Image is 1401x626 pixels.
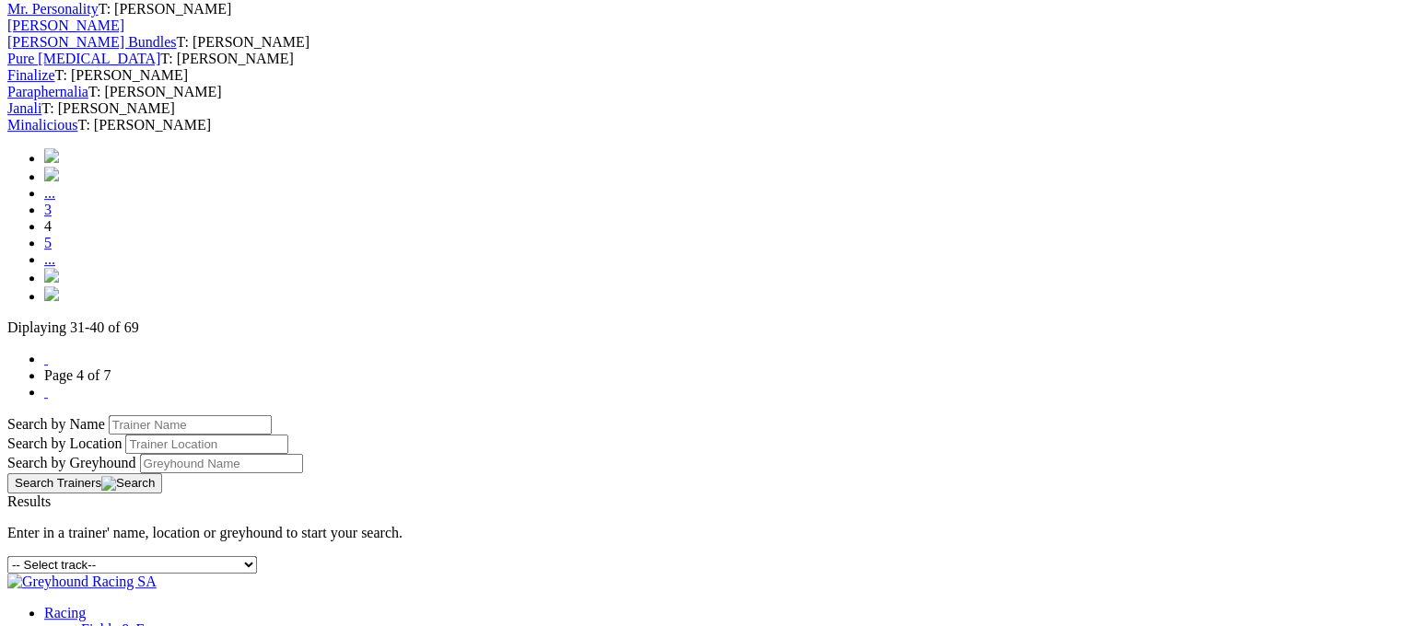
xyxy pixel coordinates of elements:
[44,167,59,181] img: chevron-left-pager-blue.svg
[44,251,55,267] a: ...
[7,473,162,493] button: Search Trainers
[7,435,122,451] label: Search by Location
[7,67,55,83] a: Finalize
[125,435,288,454] input: Search by Trainer Location
[44,605,86,620] a: Racing
[7,525,1394,541] p: Enter in a trainer' name, location or greyhound to start your search.
[44,367,111,383] a: Page 4 of 7
[7,84,1394,100] div: T: [PERSON_NAME]
[7,493,1394,510] div: Results
[7,319,1394,336] p: Diplaying 31-40 of 69
[109,415,272,435] input: Search by Trainer Name
[7,51,160,66] a: Pure [MEDICAL_DATA]
[7,117,77,133] a: Minalicious
[7,51,1394,67] div: T: [PERSON_NAME]
[7,100,1394,117] div: T: [PERSON_NAME]
[44,218,52,234] span: 4
[7,1,99,17] a: Mr. Personality
[101,476,155,491] img: Search
[44,268,59,283] img: chevron-right-pager-blue.svg
[7,117,1394,133] div: T: [PERSON_NAME]
[7,34,1394,51] div: T: [PERSON_NAME]
[7,574,157,590] img: Greyhound Racing SA
[7,416,105,432] label: Search by Name
[7,1,1394,17] div: T: [PERSON_NAME]
[44,202,52,217] a: 3
[44,148,59,163] img: chevrons-left-pager-blue.svg
[7,67,1394,84] div: T: [PERSON_NAME]
[44,235,52,250] a: 5
[7,34,177,50] a: [PERSON_NAME] Bundles
[7,455,136,470] label: Search by Greyhound
[7,100,41,116] a: Janali
[140,454,303,473] input: Search by Greyhound Name
[44,286,59,301] img: chevrons-right-pager-blue.svg
[44,185,55,201] a: ...
[7,84,88,99] a: Paraphernalia
[7,17,124,33] a: [PERSON_NAME]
